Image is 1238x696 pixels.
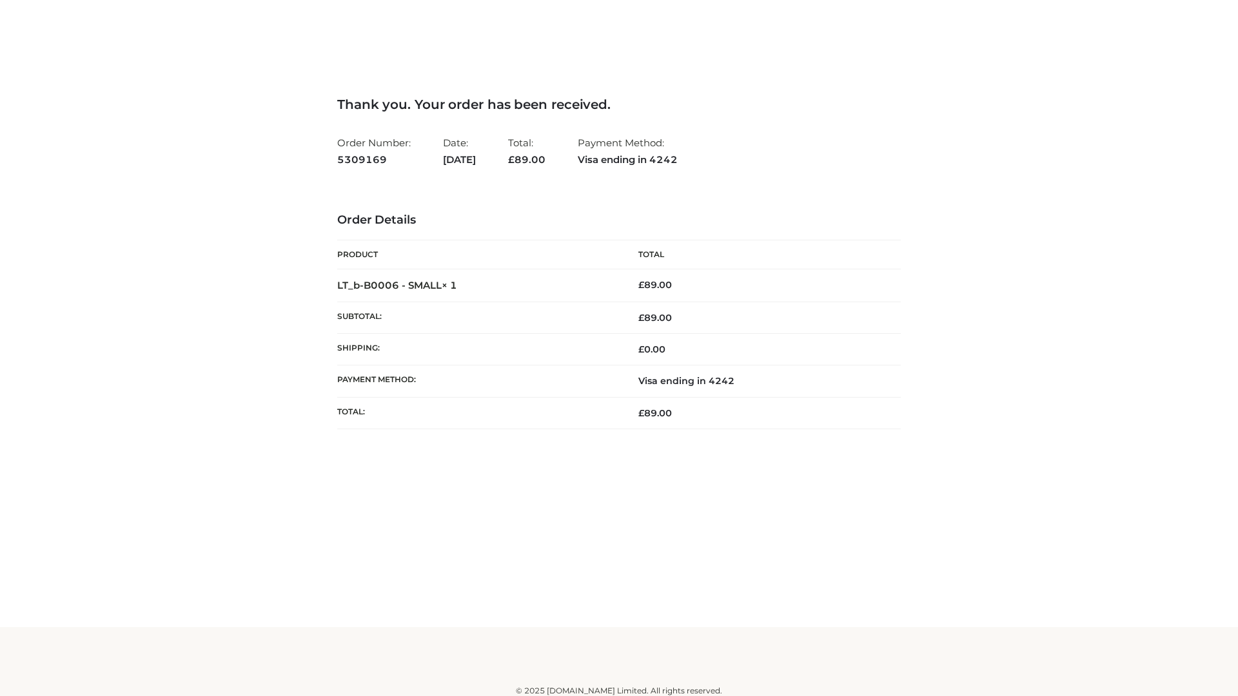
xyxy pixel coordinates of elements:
span: £ [638,343,644,355]
strong: Visa ending in 4242 [578,151,678,168]
li: Date: [443,131,476,171]
th: Product [337,240,619,269]
span: £ [638,407,644,419]
th: Total [619,240,901,269]
span: 89.00 [508,153,545,166]
span: 89.00 [638,407,672,419]
th: Total: [337,397,619,429]
span: 89.00 [638,312,672,324]
span: £ [638,279,644,291]
li: Total: [508,131,545,171]
strong: 5309169 [337,151,411,168]
th: Shipping: [337,334,619,365]
h3: Order Details [337,213,901,227]
strong: × 1 [442,279,457,291]
strong: LT_b-B0006 - SMALL [337,279,457,291]
th: Payment method: [337,365,619,397]
bdi: 0.00 [638,343,665,355]
th: Subtotal: [337,302,619,333]
td: Visa ending in 4242 [619,365,901,397]
li: Order Number: [337,131,411,171]
bdi: 89.00 [638,279,672,291]
span: £ [638,312,644,324]
span: £ [508,153,515,166]
li: Payment Method: [578,131,678,171]
h3: Thank you. Your order has been received. [337,97,901,112]
strong: [DATE] [443,151,476,168]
